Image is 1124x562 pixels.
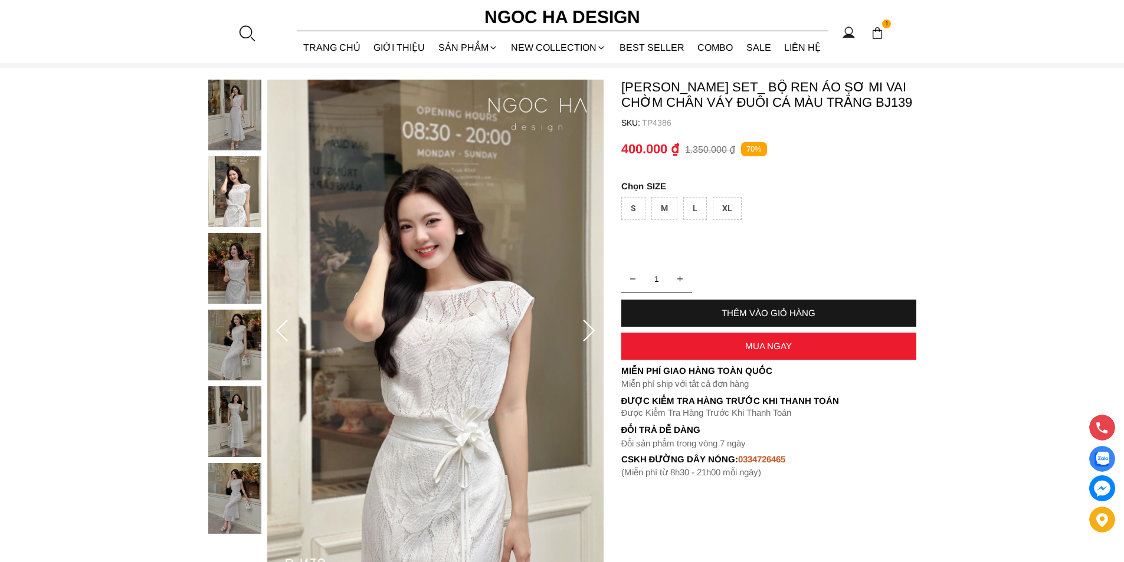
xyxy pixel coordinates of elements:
div: S [621,197,645,220]
font: (Miễn phí từ 8h30 - 21h00 mỗi ngày) [621,467,761,477]
div: MUA NGAY [621,341,916,351]
a: Combo [691,32,740,63]
font: cskh đường dây nóng: [621,454,739,464]
font: Miễn phí ship với tất cả đơn hàng [621,379,749,389]
img: Isabella Set_ Bộ Ren Áo Sơ Mi Vai Chờm Chân Váy Đuôi Cá Màu Trắng BJ139_mini_2 [208,233,261,304]
p: SIZE [621,181,916,191]
img: Isabella Set_ Bộ Ren Áo Sơ Mi Vai Chờm Chân Váy Đuôi Cá Màu Trắng BJ139_mini_4 [208,386,261,457]
img: Display image [1094,452,1109,466]
input: Quantity input [621,267,692,291]
div: L [683,197,707,220]
div: THÊM VÀO GIỎ HÀNG [621,308,916,318]
p: Được Kiểm Tra Hàng Trước Khi Thanh Toán [621,407,916,418]
img: Isabella Set_ Bộ Ren Áo Sơ Mi Vai Chờm Chân Váy Đuôi Cá Màu Trắng BJ139_mini_0 [208,80,261,150]
p: [PERSON_NAME] Set_ Bộ Ren Áo Sơ Mi Vai Chờm Chân Váy Đuôi Cá Màu Trắng BJ139 [621,80,916,110]
p: 1.350.000 ₫ [685,144,735,155]
div: M [651,197,677,220]
a: BEST SELLER [613,32,692,63]
a: NEW COLLECTION [504,32,613,63]
a: messenger [1089,475,1115,501]
a: LIÊN HỆ [778,32,828,63]
font: Đổi sản phẩm trong vòng 7 ngày [621,438,746,448]
a: SALE [740,32,778,63]
img: img-CART-ICON-ksit0nf1 [871,27,884,40]
span: 1 [882,19,892,29]
h6: Đổi trả dễ dàng [621,425,916,435]
a: TRANG CHỦ [297,32,368,63]
a: Display image [1089,446,1115,472]
p: 70% [741,142,767,157]
img: Isabella Set_ Bộ Ren Áo Sơ Mi Vai Chờm Chân Váy Đuôi Cá Màu Trắng BJ139_mini_3 [208,310,261,380]
img: Isabella Set_ Bộ Ren Áo Sơ Mi Vai Chờm Chân Váy Đuôi Cá Màu Trắng BJ139_mini_1 [208,156,261,227]
img: Isabella Set_ Bộ Ren Áo Sơ Mi Vai Chờm Chân Váy Đuôi Cá Màu Trắng BJ139_mini_5 [208,463,261,534]
a: GIỚI THIỆU [367,32,432,63]
a: Ngoc Ha Design [474,3,651,31]
div: SẢN PHẨM [432,32,505,63]
font: 0334726465 [738,454,785,464]
p: Được Kiểm Tra Hàng Trước Khi Thanh Toán [621,396,916,406]
div: XL [713,197,742,220]
font: Miễn phí giao hàng toàn quốc [621,366,772,376]
p: 400.000 ₫ [621,142,679,157]
p: TP4386 [642,118,916,127]
h6: SKU: [621,118,642,127]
